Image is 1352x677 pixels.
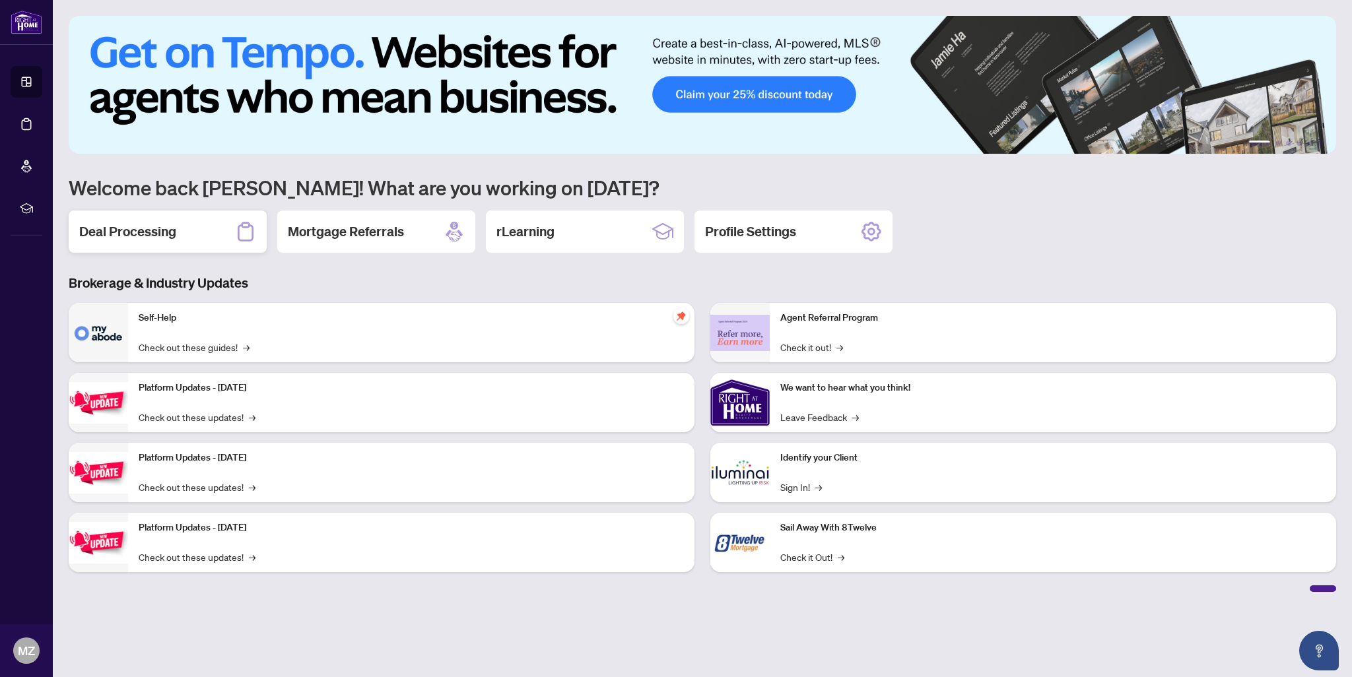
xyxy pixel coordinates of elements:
a: Check out these updates!→ [139,410,255,424]
img: Platform Updates - July 21, 2025 [69,382,128,424]
span: MZ [18,641,35,660]
a: Check out these updates!→ [139,550,255,564]
button: 4 [1297,141,1302,146]
button: Open asap [1299,631,1339,670]
span: → [838,550,844,564]
a: Check out these guides!→ [139,340,250,354]
img: Platform Updates - July 8, 2025 [69,452,128,494]
button: 2 [1275,141,1281,146]
h2: Deal Processing [79,222,176,241]
h2: Mortgage Referrals [288,222,404,241]
span: → [249,410,255,424]
img: Identify your Client [710,443,770,502]
p: Platform Updates - [DATE] [139,521,684,535]
img: Self-Help [69,303,128,362]
button: 1 [1249,141,1270,146]
h1: Welcome back [PERSON_NAME]! What are you working on [DATE]? [69,175,1336,200]
button: 6 [1318,141,1323,146]
a: Sign In!→ [780,480,822,494]
a: Leave Feedback→ [780,410,859,424]
a: Check out these updates!→ [139,480,255,494]
p: Platform Updates - [DATE] [139,381,684,395]
span: → [815,480,822,494]
img: Platform Updates - June 23, 2025 [69,522,128,564]
span: → [249,550,255,564]
button: 5 [1307,141,1312,146]
button: 3 [1286,141,1291,146]
img: Agent Referral Program [710,315,770,351]
p: Sail Away With 8Twelve [780,521,1326,535]
p: Platform Updates - [DATE] [139,451,684,465]
img: Slide 0 [69,16,1336,154]
a: Check it out!→ [780,340,843,354]
a: Check it Out!→ [780,550,844,564]
p: Agent Referral Program [780,311,1326,325]
span: → [836,340,843,354]
p: Identify your Client [780,451,1326,465]
img: Sail Away With 8Twelve [710,513,770,572]
span: → [852,410,859,424]
h2: Profile Settings [705,222,796,241]
h2: rLearning [496,222,555,241]
img: We want to hear what you think! [710,373,770,432]
p: Self-Help [139,311,684,325]
span: pushpin [673,308,689,324]
p: We want to hear what you think! [780,381,1326,395]
h3: Brokerage & Industry Updates [69,274,1336,292]
img: logo [11,10,42,34]
span: → [243,340,250,354]
span: → [249,480,255,494]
